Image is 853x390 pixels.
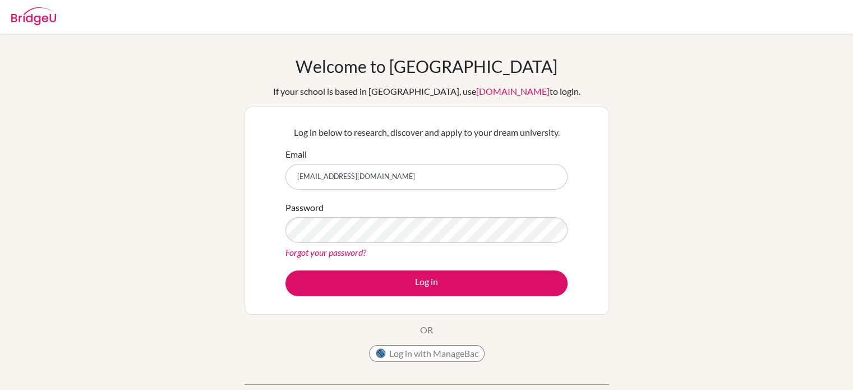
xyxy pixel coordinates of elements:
[285,247,366,258] a: Forgot your password?
[476,86,550,97] a: [DOMAIN_NAME]
[285,201,324,214] label: Password
[285,126,568,139] p: Log in below to research, discover and apply to your dream university.
[273,85,580,98] div: If your school is based in [GEOGRAPHIC_DATA], use to login.
[369,345,485,362] button: Log in with ManageBac
[420,323,433,337] p: OR
[285,148,307,161] label: Email
[285,270,568,296] button: Log in
[296,56,557,76] h1: Welcome to [GEOGRAPHIC_DATA]
[11,7,56,25] img: Bridge-U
